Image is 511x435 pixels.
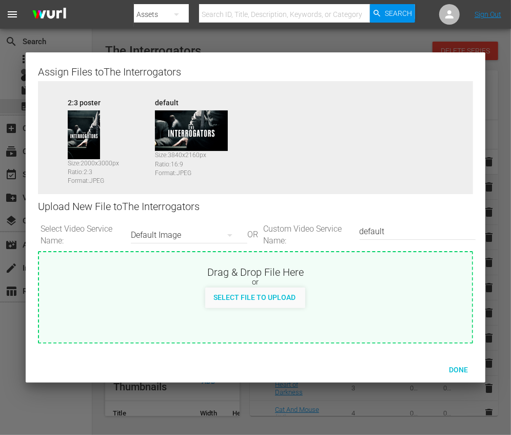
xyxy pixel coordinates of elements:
[205,293,304,301] span: Select File to Upload
[131,221,242,250] div: Default Image
[441,366,477,374] span: Done
[25,3,74,27] img: ans4CAIJ8jUAAAAAAAAAAAAAAAAAAAAAAAAgQb4GAAAAAAAAAAAAAAAAAAAAAAAAJMjXAAAAAAAAAAAAAAAAAAAAAAAAgAT5G...
[155,151,237,173] div: Size: 3840 x 2160 px Ratio: 16:9 Format: JPEG
[155,98,237,105] div: default
[38,65,473,77] div: Assign Files to The Interrogators
[68,98,150,105] div: 2:3 poster
[68,110,100,159] img: The-Interrogators-2-3-poster_v1.jpg
[245,229,261,241] span: OR
[38,223,128,247] span: Select Video Service Name:
[436,360,481,379] button: Done
[205,288,304,306] button: Select File to Upload
[261,223,357,247] span: Custom Video Service Name:
[370,4,415,23] button: Search
[155,110,228,152] img: The-Interrogators-default_v1.jpg
[385,4,412,23] span: Search
[39,265,472,277] div: Drag & Drop File Here
[6,8,18,21] span: menu
[38,194,473,219] div: Upload New File to The Interrogators
[475,10,501,18] a: Sign Out
[39,277,472,288] div: or
[68,159,150,181] div: Size: 2000 x 3000 px Ratio: 2:3 Format: JPEG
